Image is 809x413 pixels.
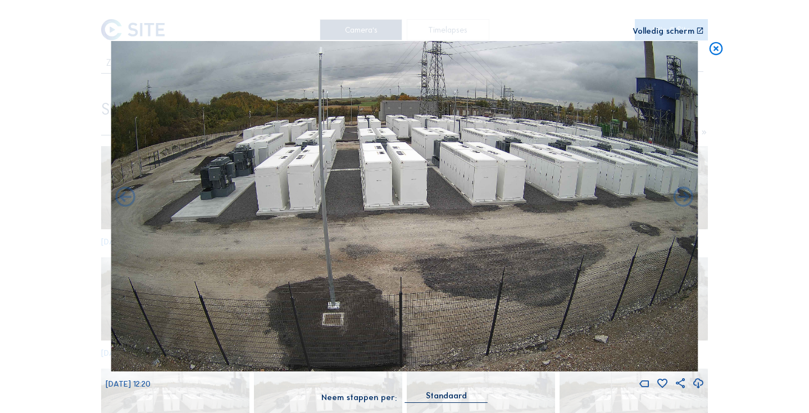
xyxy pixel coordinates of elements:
[113,185,138,210] i: Forward
[426,391,467,401] div: Standaard
[671,185,696,210] i: Back
[106,379,151,389] span: [DATE] 12:20
[111,41,698,371] img: Image
[405,391,488,403] div: Standaard
[633,27,694,35] div: Volledig scherm
[321,393,397,401] div: Neem stappen per:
